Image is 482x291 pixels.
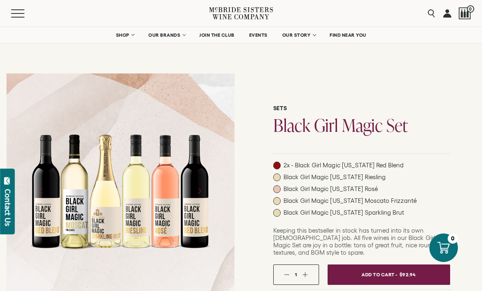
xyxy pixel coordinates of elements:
span: 2x - Black Girl Magic [US_STATE] Red Blend [283,162,404,169]
button: Mobile Menu Trigger [11,9,40,18]
span: Add To Cart - [361,269,397,280]
span: FIND NEAR YOU [330,32,366,38]
button: Add To Cart - $92.94 [328,264,450,285]
div: Contact Us [4,189,12,226]
a: SHOP [110,27,139,43]
span: Black Girl Magic [US_STATE] Sparkling Brut [283,209,404,216]
div: 0 [448,233,458,244]
a: OUR BRANDS [143,27,190,43]
span: 0 [467,5,474,13]
a: EVENTS [244,27,273,43]
h1: Black Girl Magic Set [273,117,450,134]
button: Next [189,180,210,202]
button: Previous [31,180,52,202]
h6: Sets [273,105,450,112]
span: SHOP [116,32,129,38]
a: JOIN THE CLUB [194,27,240,43]
span: OUR BRANDS [148,32,180,38]
span: $92.94 [399,269,416,280]
span: Black Girl Magic [US_STATE] Rosé [283,185,378,193]
span: JOIN THE CLUB [199,32,234,38]
span: Black Girl Magic [US_STATE] Riesling [283,173,386,181]
a: FIND NEAR YOU [324,27,372,43]
span: OUR STORY [282,32,311,38]
span: Keeping this bestseller in stock has turned into its own [DEMOGRAPHIC_DATA] job. All five wines i... [273,227,435,256]
span: 1 [295,272,297,277]
span: EVENTS [249,32,268,38]
span: Black Girl Magic [US_STATE] Moscato Frizzanté [283,197,417,204]
a: OUR STORY [277,27,321,43]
